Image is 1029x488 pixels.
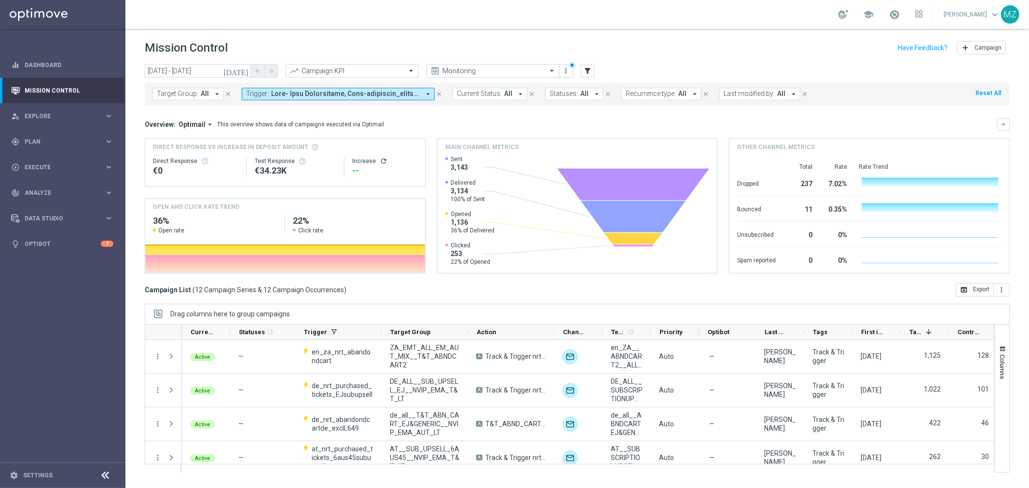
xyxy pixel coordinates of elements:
[435,89,443,99] button: close
[581,64,594,78] button: filter_alt
[104,137,113,146] i: keyboard_arrow_right
[659,352,674,360] span: Auto
[625,326,634,337] span: Calculate column
[924,385,941,393] label: 1,022
[476,421,482,427] span: A
[182,374,997,407] div: Press SPACE to select this row.
[182,407,997,441] div: Press SPACE to select this row.
[787,252,812,267] div: 0
[298,227,323,234] span: Click rate
[812,449,844,466] span: Track & Trigger
[563,383,578,398] div: Optimail
[824,163,847,171] div: Rate
[562,65,571,77] button: more_vert
[101,241,113,247] div: 7
[563,417,578,432] div: Optimail
[25,231,101,257] a: Optibot
[11,215,114,222] div: Data Studio keyboard_arrow_right
[563,450,578,466] img: Optimail
[824,175,847,190] div: 7.02%
[960,286,968,294] i: open_in_browser
[765,328,788,336] span: Last Modified By
[563,328,586,336] span: Channel
[701,89,710,99] button: close
[11,189,104,197] div: Analyze
[11,138,114,146] div: gps_fixed Plan keyboard_arrow_right
[424,90,432,98] i: arrow_drop_down
[195,421,210,428] span: Active
[451,249,491,258] span: 253
[702,91,709,97] i: close
[390,445,460,471] span: AT__SUB_UPSELL_6AUS45__NVIP_EMA_T&T_LT
[104,163,113,172] i: keyboard_arrow_right
[549,90,578,98] span: Statuses:
[709,453,714,462] span: —
[824,201,847,216] div: 0.35%
[451,179,485,187] span: Delivered
[352,157,417,165] div: Increase
[195,285,344,294] span: 12 Campaign Series & 12 Campaign Occurrences
[145,441,182,475] div: Press SPACE to select this row.
[787,175,812,190] div: 237
[153,215,277,227] h2: 36%
[104,188,113,197] i: keyboard_arrow_right
[145,374,182,407] div: Press SPACE to select this row.
[238,454,244,461] span: —
[977,351,989,360] label: 128
[457,90,502,98] span: Current Status:
[190,453,215,462] colored-tag: Active
[592,90,601,98] i: arrow_drop_down
[195,455,210,461] span: Active
[485,420,546,428] span: T&T_ABND_CART_TEST
[11,231,113,257] div: Optibot
[104,111,113,121] i: keyboard_arrow_right
[504,90,512,98] span: All
[25,139,104,145] span: Plan
[476,353,482,359] span: A
[312,415,373,433] span: de_nrt_abandondcartde_exclL649
[153,352,162,361] button: more_vert
[11,61,114,69] button: equalizer Dashboard
[25,78,113,103] a: Mission Control
[626,90,676,98] span: Recurrence type:
[777,90,785,98] span: All
[225,91,232,97] i: close
[737,226,776,242] div: Unsubscribed
[157,90,198,98] span: Target Group:
[580,90,589,98] span: All
[271,90,420,98] span: Test- Cart Abandonment Test-cancelled_subscription Test-deposit_success Test-first_purchased_tick...
[527,89,536,99] button: close
[153,453,162,462] button: more_vert
[191,328,214,336] span: Current Status
[238,352,244,360] span: —
[861,453,881,462] div: 19 Aug 2025, Tuesday
[737,175,776,190] div: Dropped
[451,242,491,249] span: Clicked
[239,328,265,336] span: Statuses
[265,326,274,337] span: Calculate column
[145,120,176,129] h3: Overview:
[800,89,809,99] button: close
[11,87,114,95] button: Mission Control
[11,163,20,172] i: play_circle_outline
[516,90,525,98] i: arrow_drop_down
[981,419,989,427] label: 46
[11,163,104,172] div: Execute
[989,9,1000,20] span: keyboard_arrow_down
[485,352,546,361] span: Track & Trigger nrt_abandondcart
[801,91,808,97] i: close
[11,61,20,69] i: equalizer
[390,328,431,336] span: Target Group
[178,120,206,129] span: Optimail
[824,226,847,242] div: 0%
[787,201,812,216] div: 11
[690,90,699,98] i: arrow_drop_down
[974,44,1002,51] span: Campaign
[195,388,210,394] span: Active
[11,240,114,248] div: lightbulb Optibot 7
[11,137,104,146] div: Plan
[813,328,827,336] span: Tags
